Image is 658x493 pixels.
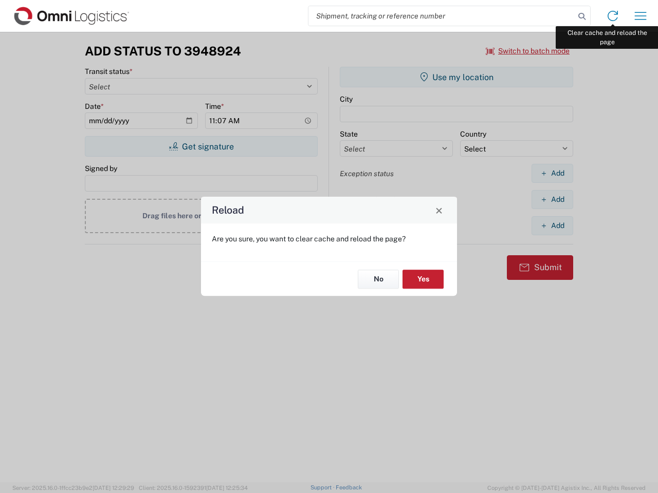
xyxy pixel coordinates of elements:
button: No [358,270,399,289]
button: Yes [403,270,444,289]
p: Are you sure, you want to clear cache and reload the page? [212,234,446,243]
button: Close [432,203,446,217]
h4: Reload [212,203,244,218]
input: Shipment, tracking or reference number [308,6,575,26]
